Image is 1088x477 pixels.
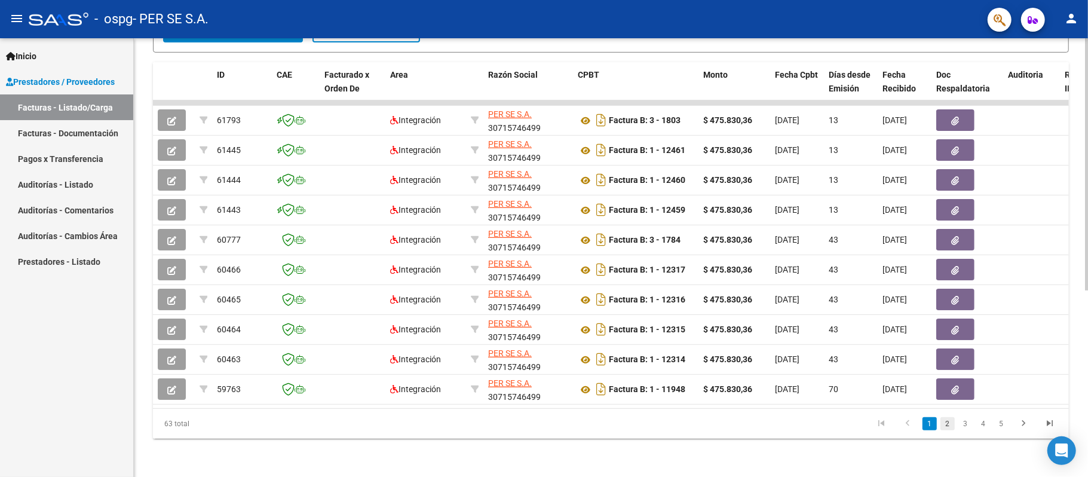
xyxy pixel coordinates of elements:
[1038,417,1061,430] a: go to last page
[829,354,838,364] span: 43
[390,265,441,274] span: Integración
[829,295,838,304] span: 43
[272,62,320,115] datatable-header-cell: CAE
[320,62,385,115] datatable-header-cell: Facturado x Orden De
[10,11,24,26] mat-icon: menu
[1064,11,1078,26] mat-icon: person
[829,70,871,93] span: Días desde Emisión
[593,140,609,160] i: Descargar documento
[390,235,441,244] span: Integración
[488,139,532,149] span: PER SE S.A.
[488,70,538,79] span: Razón Social
[957,414,974,434] li: page 3
[882,115,907,125] span: [DATE]
[488,257,568,282] div: 30715746499
[939,414,957,434] li: page 2
[212,62,272,115] datatable-header-cell: ID
[609,295,685,305] strong: Factura B: 1 - 12316
[775,115,799,125] span: [DATE]
[974,414,992,434] li: page 4
[390,205,441,215] span: Integración
[882,295,907,304] span: [DATE]
[390,70,408,79] span: Area
[390,325,441,334] span: Integración
[775,175,799,185] span: [DATE]
[936,70,990,93] span: Doc Respaldatoria
[578,70,599,79] span: CPBT
[775,205,799,215] span: [DATE]
[390,354,441,364] span: Integración
[609,236,681,245] strong: Factura B: 3 - 1784
[829,325,838,334] span: 43
[324,70,369,93] span: Facturado x Orden De
[593,380,609,399] i: Descargar documento
[882,145,907,155] span: [DATE]
[703,325,752,334] strong: $ 475.830,36
[703,205,752,215] strong: $ 475.830,36
[882,70,916,93] span: Fecha Recibido
[882,265,907,274] span: [DATE]
[488,348,532,358] span: PER SE S.A.
[775,325,799,334] span: [DATE]
[573,62,698,115] datatable-header-cell: CPBT
[390,115,441,125] span: Integración
[829,235,838,244] span: 43
[829,115,838,125] span: 13
[775,235,799,244] span: [DATE]
[488,227,568,252] div: 30715746499
[488,169,532,179] span: PER SE S.A.
[217,205,241,215] span: 61443
[609,265,685,275] strong: Factura B: 1 - 12317
[593,111,609,130] i: Descargar documento
[488,317,568,342] div: 30715746499
[922,417,937,430] a: 1
[829,175,838,185] span: 13
[829,145,838,155] span: 13
[958,417,973,430] a: 3
[488,137,568,163] div: 30715746499
[992,414,1010,434] li: page 5
[217,70,225,79] span: ID
[488,199,532,209] span: PER SE S.A.
[703,265,752,274] strong: $ 475.830,36
[390,384,441,394] span: Integración
[703,295,752,304] strong: $ 475.830,36
[703,235,752,244] strong: $ 475.830,36
[896,417,919,430] a: go to previous page
[1008,70,1043,79] span: Auditoria
[775,295,799,304] span: [DATE]
[882,205,907,215] span: [DATE]
[593,170,609,189] i: Descargar documento
[6,75,115,88] span: Prestadores / Proveedores
[609,146,685,155] strong: Factura B: 1 - 12461
[217,115,241,125] span: 61793
[882,175,907,185] span: [DATE]
[217,325,241,334] span: 60464
[1047,436,1076,465] div: Open Intercom Messenger
[609,116,681,126] strong: Factura B: 3 - 1803
[698,62,770,115] datatable-header-cell: Monto
[775,354,799,364] span: [DATE]
[921,414,939,434] li: page 1
[703,354,752,364] strong: $ 475.830,36
[882,235,907,244] span: [DATE]
[217,235,241,244] span: 60777
[488,378,532,388] span: PER SE S.A.
[775,70,818,79] span: Fecha Cpbt
[133,6,209,32] span: - PER SE S.A.
[703,115,752,125] strong: $ 475.830,36
[488,287,568,312] div: 30715746499
[829,384,838,394] span: 70
[488,229,532,239] span: PER SE S.A.
[488,109,532,119] span: PER SE S.A.
[488,377,568,402] div: 30715746499
[593,200,609,219] i: Descargar documento
[870,417,893,430] a: go to first page
[824,62,878,115] datatable-header-cell: Días desde Emisión
[385,62,466,115] datatable-header-cell: Area
[488,289,532,298] span: PER SE S.A.
[390,175,441,185] span: Integración
[609,385,685,395] strong: Factura B: 1 - 11948
[1003,62,1060,115] datatable-header-cell: Auditoria
[882,354,907,364] span: [DATE]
